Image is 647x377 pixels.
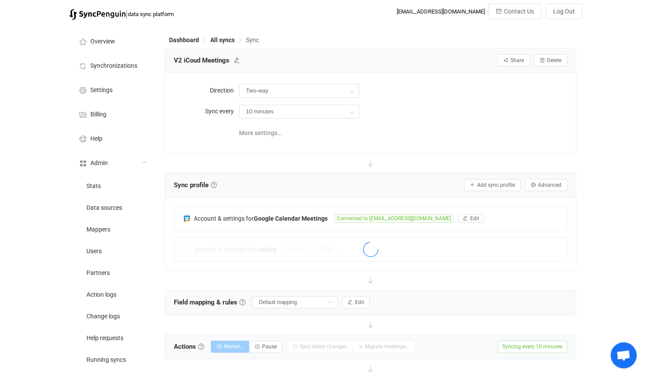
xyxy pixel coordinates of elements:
span: Action logs [86,291,116,298]
span: Edit [355,299,364,305]
a: Partners [69,261,156,283]
span: Data sources [86,205,122,212]
span: Stats [86,183,101,190]
button: Restart… [211,341,249,353]
span: Migrate meetings… [365,344,409,350]
button: Add sync profile [464,179,521,191]
button: Advanced [525,179,567,191]
span: Admin [90,160,108,167]
a: Synchronizations [69,53,156,77]
a: Users [69,240,156,261]
div: [EMAIL_ADDRESS][DOMAIN_NAME] [397,8,485,15]
button: Pause [249,341,282,353]
span: Overview [90,38,115,45]
label: Sync every [174,103,239,120]
span: Contact Us [504,8,534,15]
span: More settings... [239,124,282,142]
span: Partners [86,270,110,277]
a: Data sources [69,196,156,218]
span: Delete [547,57,561,63]
div: Open chat [611,342,637,368]
span: Syncing every 10 minutes [498,341,567,353]
span: Dashboard [169,36,199,43]
span: Add sync profile [477,182,515,188]
button: Edit [342,296,370,308]
a: Overview [69,29,156,53]
label: Direction [174,82,239,99]
span: data sync platform [128,11,174,17]
button: Log Out [546,3,582,19]
span: All syncs [210,36,235,43]
button: Contact Us [488,3,541,19]
span: V2 iCoud Meetings [174,54,229,67]
a: Running syncs [69,348,156,370]
a: Mappers [69,218,156,240]
button: Sync latest changes [287,341,352,353]
a: Settings [69,77,156,102]
a: Billing [69,102,156,126]
a: Help [69,126,156,150]
span: | [126,8,128,20]
span: Billing [90,111,106,118]
img: syncpenguin.svg [69,9,126,20]
span: Log Out [553,8,575,15]
span: Mappers [86,226,110,233]
span: Share [511,57,524,63]
a: Action logs [69,283,156,305]
a: Stats [69,175,156,196]
button: Share [498,54,530,66]
span: Sync profile [174,179,217,192]
input: Model [239,105,359,119]
span: Synchronizations [90,63,137,69]
span: Running syncs [86,357,126,364]
button: Migrate meetings… [352,341,415,353]
a: Change logs [69,305,156,327]
span: Change logs [86,313,120,320]
span: Pause [262,344,277,350]
span: Sync latest changes [300,344,347,350]
input: Model [239,84,359,98]
a: Help requests [69,327,156,348]
a: |data sync platform [69,8,174,20]
input: Select [252,296,338,308]
span: Advanced [538,182,561,188]
span: Help [90,136,103,142]
span: Help requests [86,335,123,342]
span: Restart… [224,344,244,350]
span: Actions [174,340,204,353]
span: Sync [246,36,259,43]
div: Breadcrumb [169,37,259,43]
button: Delete [534,54,567,66]
span: Settings [90,87,113,94]
span: Field mapping & rules [174,296,246,309]
span: Users [86,248,102,255]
